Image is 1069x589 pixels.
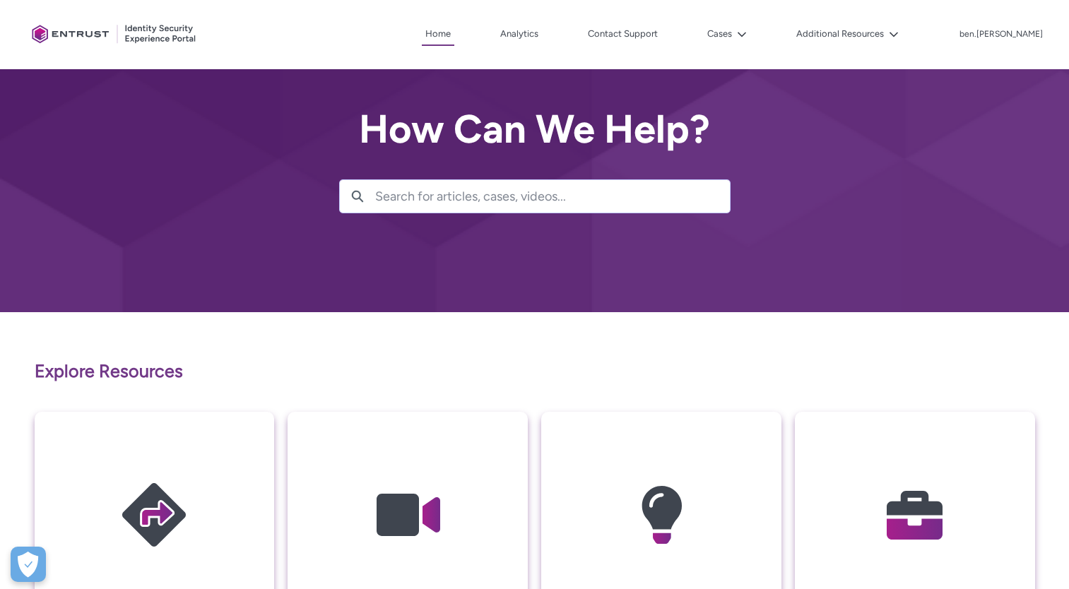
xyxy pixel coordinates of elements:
h2: How Can We Help? [339,107,731,151]
a: Analytics, opens in new tab [497,23,542,44]
a: Home [422,23,454,46]
button: User Profile ben.willson [959,26,1044,40]
div: Cookie Preferences [11,547,46,582]
a: Contact Support [584,23,661,44]
button: Search [340,180,375,213]
button: Open Preferences [11,547,46,582]
p: Explore Resources [35,358,1035,385]
button: Additional Resources [793,23,902,44]
button: Cases [704,23,750,44]
input: Search for articles, cases, videos... [375,180,730,213]
p: ben.[PERSON_NAME] [959,30,1043,40]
